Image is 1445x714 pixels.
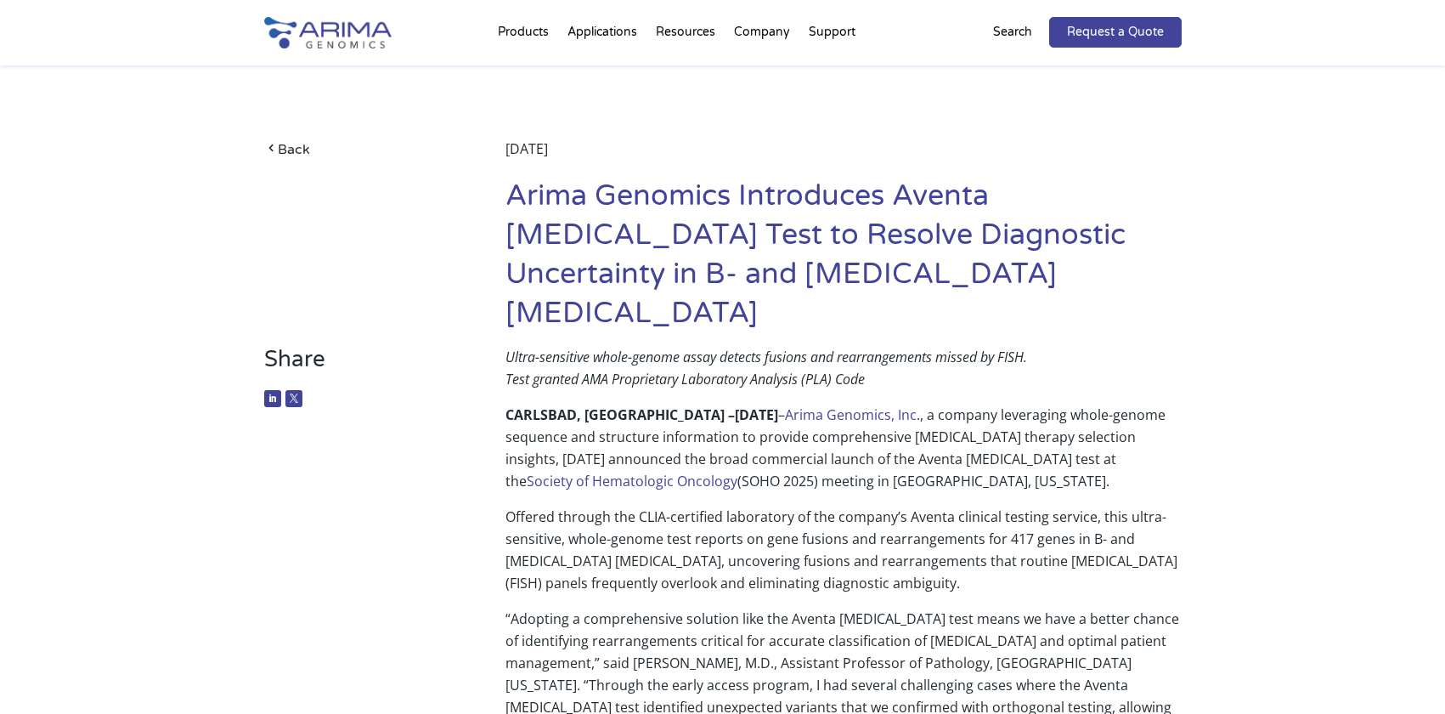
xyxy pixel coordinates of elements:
[1049,17,1182,48] a: Request a Quote
[505,405,735,424] b: CARLSBAD, [GEOGRAPHIC_DATA] –
[505,370,865,388] em: Test granted AMA Proprietary Laboratory Analysis (PLA) Code
[505,177,1181,346] h1: Arima Genomics Introduces Aventa [MEDICAL_DATA] Test to Resolve Diagnostic Uncertainty in B- and ...
[264,346,455,386] h3: Share
[264,138,455,161] a: Back
[264,17,392,48] img: Arima-Genomics-logo
[505,138,1181,177] div: [DATE]
[505,348,1027,366] em: Ultra-sensitive whole-genome assay detects fusions and rearrangements missed by FISH.
[527,472,737,490] a: Society of Hematologic Oncology
[505,404,1181,506] p: – ., a company leveraging whole-genome sequence and structure information to provide comprehensiv...
[785,405,917,424] a: Arima Genomics, Inc
[993,21,1032,43] p: Search
[735,405,778,424] b: [DATE]
[505,506,1181,608] p: Offered through the CLIA-certified laboratory of the company’s Aventa clinical testing service, t...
